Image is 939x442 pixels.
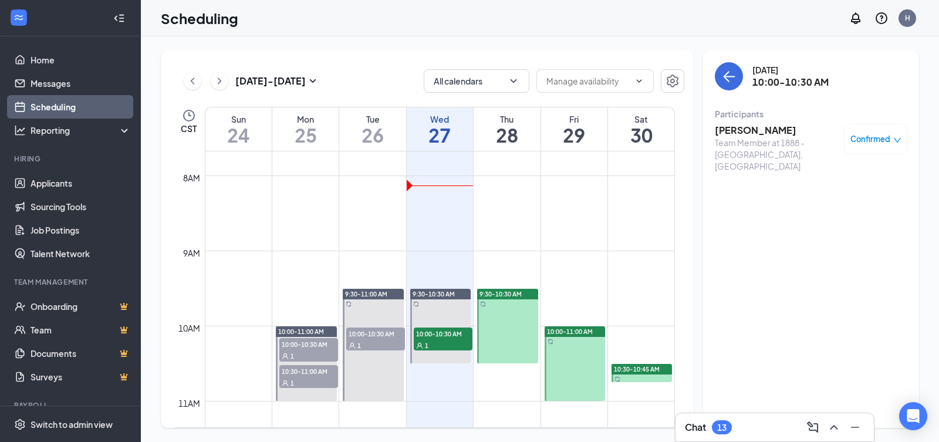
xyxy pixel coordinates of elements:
[14,124,26,136] svg: Analysis
[425,342,428,350] span: 1
[282,380,289,387] svg: User
[474,113,540,125] div: Thu
[13,12,25,23] svg: WorkstreamLogo
[14,400,129,410] div: Payroll
[346,301,352,307] svg: Sync
[31,295,131,318] a: OnboardingCrown
[181,171,202,184] div: 8am
[182,109,196,123] svg: Clock
[614,365,660,373] span: 10:30-10:45 AM
[850,133,890,145] span: Confirmed
[31,419,113,430] div: Switch to admin view
[541,113,607,125] div: Fri
[715,62,743,90] button: back-button
[407,113,473,125] div: Wed
[339,113,406,125] div: Tue
[282,353,289,360] svg: User
[272,125,339,145] h1: 25
[407,125,473,145] h1: 27
[803,418,822,437] button: ComposeMessage
[905,13,910,23] div: H
[661,69,684,93] button: Settings
[846,418,864,437] button: Minimize
[480,301,486,307] svg: Sync
[349,342,356,349] svg: User
[717,423,727,433] div: 13
[413,290,455,298] span: 9:30-10:30 AM
[715,137,838,172] div: Team Member at 1888 - [GEOGRAPHIC_DATA],[GEOGRAPHIC_DATA]
[272,113,339,125] div: Mon
[548,339,553,345] svg: Sync
[306,74,320,88] svg: SmallChevronDown
[14,277,129,287] div: Team Management
[31,72,131,95] a: Messages
[546,75,630,87] input: Manage availability
[666,74,680,88] svg: Settings
[685,421,706,434] h3: Chat
[899,402,927,430] div: Open Intercom Messenger
[31,95,131,119] a: Scheduling
[541,107,607,151] a: August 29, 2025
[14,154,129,164] div: Hiring
[346,328,405,339] span: 10:00-10:30 AM
[634,76,644,86] svg: ChevronDown
[608,125,674,145] h1: 30
[345,290,387,298] span: 9:30-11:00 AM
[31,218,131,242] a: Job Postings
[849,11,863,25] svg: Notifications
[31,242,131,265] a: Talent Network
[31,318,131,342] a: TeamCrown
[479,290,522,298] span: 9:30-10:30 AM
[31,48,131,72] a: Home
[806,420,820,434] svg: ComposeMessage
[176,397,202,410] div: 11am
[184,72,201,90] button: ChevronLeft
[161,8,238,28] h1: Scheduling
[825,418,843,437] button: ChevronUp
[339,107,406,151] a: August 26, 2025
[31,342,131,365] a: DocumentsCrown
[279,338,338,350] span: 10:00-10:30 AM
[205,125,272,145] h1: 24
[113,12,125,24] svg: Collapse
[722,69,736,83] svg: ArrowLeft
[541,125,607,145] h1: 29
[31,171,131,195] a: Applicants
[414,328,472,339] span: 10:00-10:30 AM
[214,74,225,88] svg: ChevronRight
[291,379,294,387] span: 1
[416,342,423,349] svg: User
[474,107,540,151] a: August 28, 2025
[279,365,338,377] span: 10:30-11:00 AM
[848,420,862,434] svg: Minimize
[181,247,202,259] div: 9am
[508,75,519,87] svg: ChevronDown
[608,107,674,151] a: August 30, 2025
[272,107,339,151] a: August 25, 2025
[614,376,620,382] svg: Sync
[827,420,841,434] svg: ChevronUp
[608,113,674,125] div: Sat
[181,123,197,134] span: CST
[31,365,131,389] a: SurveysCrown
[474,125,540,145] h1: 28
[205,107,272,151] a: August 24, 2025
[339,125,406,145] h1: 26
[14,419,26,430] svg: Settings
[413,301,419,307] svg: Sync
[715,108,907,120] div: Participants
[235,75,306,87] h3: [DATE] - [DATE]
[176,322,202,335] div: 10am
[715,124,838,137] h3: [PERSON_NAME]
[893,136,901,144] span: down
[547,328,593,336] span: 10:00-11:00 AM
[291,352,294,360] span: 1
[357,342,361,350] span: 1
[278,328,324,336] span: 10:00-11:00 AM
[31,195,131,218] a: Sourcing Tools
[205,113,272,125] div: Sun
[407,107,473,151] a: August 27, 2025
[752,64,829,76] div: [DATE]
[874,11,889,25] svg: QuestionInfo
